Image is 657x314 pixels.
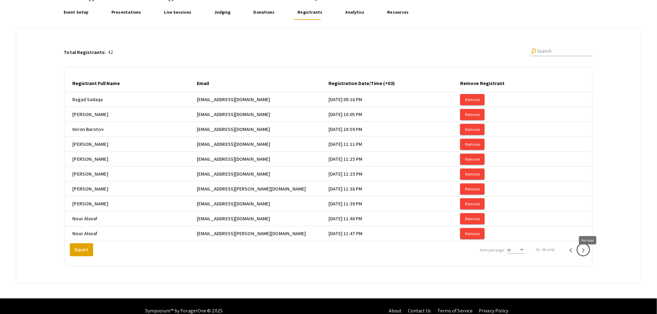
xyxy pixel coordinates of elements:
mat-cell: [PERSON_NAME] [65,196,197,211]
span: Remove [465,216,480,222]
span: Remove [465,97,480,102]
mat-cell: Imron Barotov [65,122,197,137]
div: Email [197,80,209,87]
mat-cell: [PERSON_NAME] [65,182,197,196]
a: Event Setup [62,5,90,20]
div: 31 – 40 of 42 [536,247,555,253]
mat-cell: [DATE] 11:25 PM [328,152,460,167]
span: Remove [465,201,480,207]
mat-cell: [DATE] 11:38 PM [328,182,460,196]
div: Registrant Full Name [72,80,120,87]
mat-cell: [EMAIL_ADDRESS][DOMAIN_NAME] [197,92,328,107]
div: Next page [579,236,596,244]
span: Remove [465,127,480,132]
mat-header-cell: Remove Registrant [460,75,592,92]
span: Remove [465,171,480,177]
a: Analytics [344,5,366,20]
button: Remove [460,183,485,195]
mat-cell: Ragad Sadaqa [65,92,197,107]
a: Judging [213,5,232,20]
mat-icon: Search [529,47,538,56]
button: Remove [460,94,485,105]
mat-cell: [EMAIL_ADDRESS][DOMAIN_NAME] [197,122,328,137]
mat-cell: [EMAIL_ADDRESS][DOMAIN_NAME] [197,211,328,226]
span: Remove [465,141,480,147]
button: Remove [460,198,485,209]
div: Email [197,80,215,87]
mat-cell: Nour Alseaf [65,211,197,226]
mat-cell: [DATE] 11:47 PM [328,226,460,241]
mat-select: Items per page: [507,248,525,252]
mat-cell: [DATE] 11:11 PM [328,137,460,152]
span: Remove [465,112,480,117]
div: Items per page: [480,247,505,253]
span: Remove [465,231,480,236]
button: Remove [460,213,485,224]
a: Terms of Service [437,307,473,314]
button: Remove [460,154,485,165]
span: 10 [507,248,511,252]
mat-cell: [DATE] 10:59 PM [328,122,460,137]
button: Remove [460,228,485,239]
mat-cell: [EMAIL_ADDRESS][PERSON_NAME][DOMAIN_NAME] [197,182,328,196]
div: Registrant Full Name [72,80,125,87]
mat-cell: Nour Alseaf [65,226,197,241]
mat-cell: [PERSON_NAME] [65,137,197,152]
a: Live Sessions [162,5,193,20]
mat-cell: [EMAIL_ADDRESS][DOMAIN_NAME] [197,167,328,182]
a: Resources [386,5,410,20]
a: About [389,307,402,314]
span: Remove [465,186,480,192]
mat-cell: [PERSON_NAME] [65,107,197,122]
a: Contact Us [408,307,431,314]
mat-cell: [EMAIL_ADDRESS][DOMAIN_NAME] [197,196,328,211]
button: Remove [460,139,485,150]
button: Remove [460,124,485,135]
mat-cell: [EMAIL_ADDRESS][DOMAIN_NAME] [197,137,328,152]
iframe: Chat [5,286,26,309]
button: Remove [460,168,485,180]
mat-cell: [PERSON_NAME] [65,167,197,182]
mat-cell: [EMAIL_ADDRESS][DOMAIN_NAME] [197,152,328,167]
mat-cell: [DATE] 11:39 PM [328,196,460,211]
a: Presentations [110,5,143,20]
mat-cell: [DATE] 11:40 PM [328,211,460,226]
a: Registrants [296,5,324,20]
button: Remove [460,109,485,120]
mat-cell: [EMAIL_ADDRESS][PERSON_NAME][DOMAIN_NAME] [197,226,328,241]
mat-cell: [EMAIL_ADDRESS][DOMAIN_NAME] [197,107,328,122]
button: Export [70,243,93,256]
a: Privacy Policy [479,307,509,314]
a: Donations [252,5,276,20]
div: 42 [64,49,113,56]
button: Previous page [565,244,577,256]
p: Total Registrants: [64,49,108,56]
span: Remove [465,156,480,162]
mat-cell: [DATE] 10:05 PM [328,107,460,122]
button: Next page [577,244,590,256]
div: Registration Date/Time (+03) [328,80,400,87]
mat-cell: [PERSON_NAME] [65,152,197,167]
mat-cell: [DATE] 11:25 PM [328,167,460,182]
mat-cell: [DATE] 09:16 PM [328,92,460,107]
div: Registration Date/Time (+03) [328,80,395,87]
